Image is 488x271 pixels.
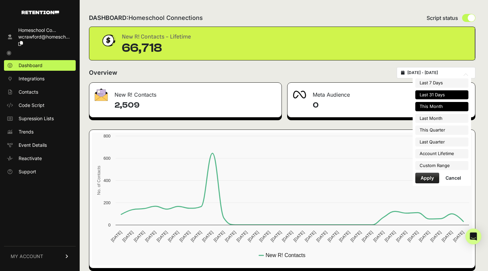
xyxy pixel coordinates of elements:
[415,78,468,88] li: Last 7 Days
[19,115,54,122] span: Supression Lists
[384,230,397,243] text: [DATE]
[104,134,111,138] text: 800
[190,230,203,243] text: [DATE]
[19,168,36,175] span: Support
[108,223,111,227] text: 0
[110,230,123,243] text: [DATE]
[293,91,306,99] img: fa-meta-2f981b61bb99beabf952f7030308934f19ce035c18b003e963880cc3fabeebb7.png
[4,100,76,111] a: Code Script
[212,230,225,243] text: [DATE]
[415,137,468,147] li: Last Quarter
[258,230,271,243] text: [DATE]
[4,140,76,150] a: Event Details
[4,246,76,266] a: MY ACCOUNT
[122,32,191,42] div: New R! Contacts - Lifetime
[415,173,439,183] button: Apply
[133,230,146,243] text: [DATE]
[89,68,117,77] h2: Overview
[155,230,168,243] text: [DATE]
[19,102,44,109] span: Code Script
[415,114,468,123] li: Last Month
[266,252,305,258] text: New R! Contacts
[18,27,73,34] div: Homeschool Co...
[415,126,468,135] li: This Quarter
[89,13,203,23] h2: DASHBOARD:
[247,230,260,243] text: [DATE]
[121,230,134,243] text: [DATE]
[304,230,317,243] text: [DATE]
[178,230,191,243] text: [DATE]
[19,142,47,148] span: Event Details
[4,60,76,71] a: Dashboard
[338,230,351,243] text: [DATE]
[167,230,180,243] text: [DATE]
[452,230,465,243] text: [DATE]
[100,32,117,49] img: dollar-coin-05c43ed7efb7bc0c12610022525b4bbbb207c7efeef5aecc26f025e68dcafac9.png
[4,87,76,97] a: Contacts
[415,90,468,100] li: Last 31 Days
[4,73,76,84] a: Integrations
[104,200,111,205] text: 200
[19,75,44,82] span: Integrations
[115,100,276,111] h4: 2,509
[418,230,431,243] text: [DATE]
[465,228,481,244] div: Open Intercom Messenger
[4,127,76,137] a: Trends
[372,230,385,243] text: [DATE]
[292,230,305,243] text: [DATE]
[144,230,157,243] text: [DATE]
[224,230,237,243] text: [DATE]
[315,230,328,243] text: [DATE]
[95,88,108,101] img: fa-envelope-19ae18322b30453b285274b1b8af3d052b27d846a4fbe8435d1a52b978f639a2.png
[11,253,43,260] span: MY ACCOUNT
[395,230,408,243] text: [DATE]
[327,230,340,243] text: [DATE]
[201,230,214,243] text: [DATE]
[349,230,362,243] text: [DATE]
[4,113,76,124] a: Supression Lists
[104,178,111,183] text: 400
[122,42,191,55] div: 66,718
[89,83,282,103] div: New R! Contacts
[427,14,458,22] span: Script status
[406,230,419,243] text: [DATE]
[96,166,101,195] text: No. of Contacts
[270,230,283,243] text: [DATE]
[19,89,38,95] span: Contacts
[313,100,470,111] h4: 0
[287,83,475,103] div: Meta Audience
[415,102,468,111] li: This Month
[281,230,294,243] text: [DATE]
[361,230,374,243] text: [DATE]
[4,166,76,177] a: Support
[19,155,42,162] span: Reactivate
[429,230,442,243] text: [DATE]
[440,173,466,183] button: Cancel
[415,149,468,158] li: Account Lifetime
[128,14,203,21] span: Homeschool Connections
[235,230,248,243] text: [DATE]
[4,25,76,49] a: Homeschool Co... wcrawford@homesch...
[19,62,42,69] span: Dashboard
[22,11,59,14] img: Retention.com
[104,156,111,161] text: 600
[4,153,76,164] a: Reactivate
[415,161,468,170] li: Custom Range
[441,230,453,243] text: [DATE]
[19,129,34,135] span: Trends
[18,34,70,40] span: wcrawford@homesch...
